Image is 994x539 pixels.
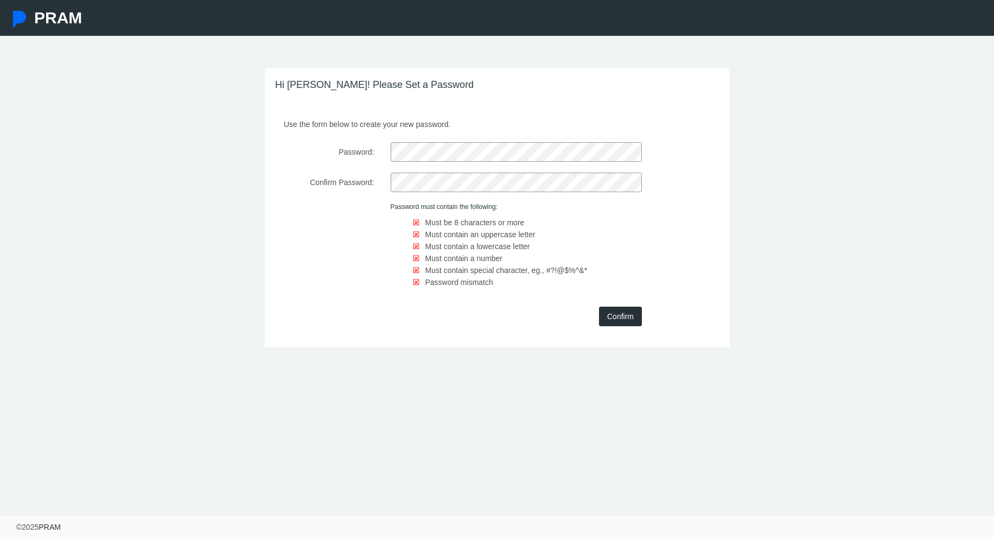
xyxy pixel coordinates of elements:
label: Password: [267,142,383,162]
h6: Password must contain the following: [391,203,642,211]
span: PRAM [34,9,82,27]
input: Confirm [599,307,642,326]
span: Must be 8 characters or more [425,218,525,227]
span: Must contain an uppercase letter [425,230,536,239]
img: Pram Partner [11,11,28,28]
span: Must contain a lowercase letter [425,242,530,251]
span: Password mismatch [425,278,493,287]
span: Must contain a number [425,254,502,263]
h3: Hi [PERSON_NAME]! Please Set a Password [265,68,729,102]
span: Must contain special character, eg., #?!@$%^&* [425,266,588,275]
div: © 2025 [16,521,61,533]
label: Confirm Password: [267,173,383,192]
p: Use the form below to create your new password. [276,115,718,130]
a: PRAM [39,523,60,531]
